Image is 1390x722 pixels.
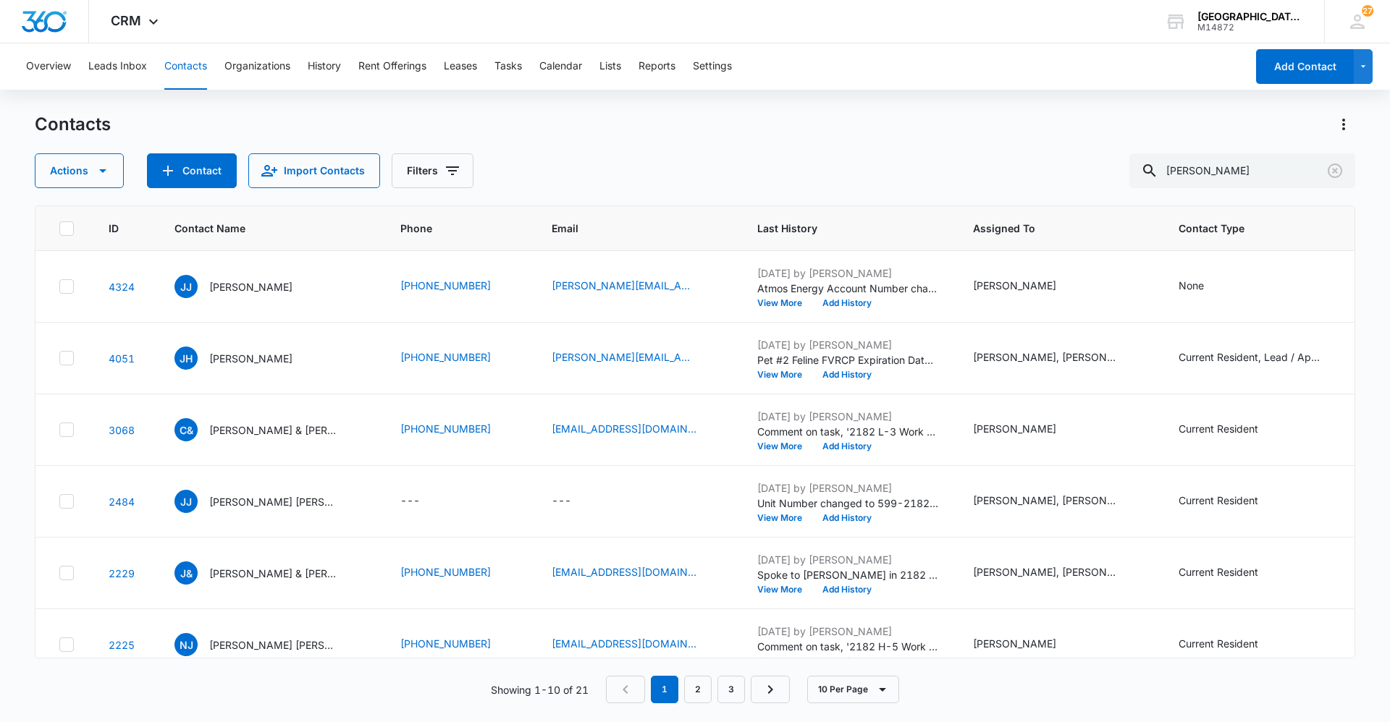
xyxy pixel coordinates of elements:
span: Phone [400,221,496,236]
button: Add History [812,657,882,666]
a: Next Page [751,676,790,703]
div: Contact Type - Current Resident - Select to Edit Field [1179,564,1284,582]
div: Email - james.jakubik@gmail.com - Select to Edit Field [552,278,723,295]
div: Phone - 3037100152 - Select to Edit Field [400,349,517,367]
p: [DATE] by [PERSON_NAME] [757,337,938,352]
div: --- [552,493,571,510]
button: Filters [392,153,473,188]
div: Contact Type - Current Resident, Lead / Applicant - Select to Edit Field [1179,349,1349,367]
div: [PERSON_NAME], [PERSON_NAME], [PERSON_NAME], [PERSON_NAME] [973,493,1118,508]
p: [DATE] by [PERSON_NAME] [757,409,938,424]
button: Add Contact [1256,49,1354,84]
div: Current Resident, Lead / Applicant [1179,349,1323,365]
button: Actions [35,153,124,188]
p: Pet #2 Feline FVRCP Expiration Date changed to [DATE]. [757,352,938,368]
a: [PERSON_NAME][EMAIL_ADDRESS][PERSON_NAME][DOMAIN_NAME] [552,349,696,365]
button: View More [757,299,812,307]
p: Showing 1-10 of 21 [491,682,589,697]
a: [PHONE_NUMBER] [400,421,491,436]
div: Assigned To - Karla Graves - Select to Edit Field [973,636,1082,653]
button: History [308,43,341,90]
p: [DATE] by [PERSON_NAME] [757,266,938,281]
span: JH [174,347,198,370]
div: Current Resident [1179,564,1258,579]
p: [DATE] by [PERSON_NAME] [757,552,938,567]
button: Contacts [164,43,207,90]
div: Email - jdmck50@yahoo.com - Select to Edit Field [552,564,723,582]
div: Contact Type - Current Resident - Select to Edit Field [1179,493,1284,510]
button: Tasks [494,43,522,90]
div: Assigned To - Becca McDermott, Chase Kricher, Karla Graves, Matthew Jimenez - Select to Edit Field [973,493,1144,510]
div: Contact Name - Claudia & James Young - Select to Edit Field [174,418,366,441]
div: Assigned To - Becca McDermott, Karla Graves - Select to Edit Field [973,564,1144,582]
button: View More [757,514,812,522]
p: [PERSON_NAME] [PERSON_NAME] [209,494,340,509]
div: Assigned To - Becca McDermott, Derrick Williams, Jonathan Guptill, Karla Graves, Lilly Szathmary ... [973,349,1144,367]
button: Actions [1332,113,1355,136]
div: Contact Type - Current Resident - Select to Edit Field [1179,636,1284,653]
a: [PHONE_NUMBER] [400,349,491,365]
button: Leases [444,43,477,90]
p: [PERSON_NAME] [209,279,292,294]
div: Phone - 9703919680 - Select to Edit Field [400,564,517,582]
button: Lists [599,43,621,90]
div: None [1179,278,1204,293]
p: [PERSON_NAME] [209,351,292,366]
div: Current Resident [1179,636,1258,651]
a: [PHONE_NUMBER] [400,564,491,579]
div: Phone - 9705560649 - Select to Edit Field [400,636,517,653]
div: [PERSON_NAME] [973,421,1056,436]
div: Contact Name - James Hale - Select to Edit Field [174,347,319,370]
div: Current Resident [1179,421,1258,436]
div: Email - - Select to Edit Field [552,493,597,510]
span: Last History [757,221,917,236]
span: Contact Type [1179,221,1328,236]
span: Email [552,221,702,236]
button: Import Contacts [248,153,380,188]
a: Navigate to contact details page for James Jakubik [109,281,135,293]
div: Email - natles92@yahoo.com - Select to Edit Field [552,636,723,653]
div: notifications count [1362,5,1373,17]
p: [DATE] by [PERSON_NAME] [757,624,938,639]
button: Settings [693,43,732,90]
button: Add History [812,370,882,379]
button: Organizations [224,43,290,90]
a: Navigate to contact details page for James Johnson Amber Poindexter [109,496,135,508]
button: Leads Inbox [88,43,147,90]
span: Assigned To [973,221,1123,236]
button: Add History [812,514,882,522]
div: Phone - 9706999094 - Select to Edit Field [400,421,517,438]
div: Contact Name - Nathanael James Staley & Clara Taylor - Select to Edit Field [174,633,366,656]
button: View More [757,442,812,451]
div: Contact Name - James Johnson Amber Poindexter - Select to Edit Field [174,490,366,513]
p: [PERSON_NAME] & [PERSON_NAME] [209,422,340,438]
div: account name [1197,11,1303,22]
p: [PERSON_NAME] [PERSON_NAME] & [PERSON_NAME] [209,637,340,653]
a: Page 3 [717,676,745,703]
button: Reports [639,43,675,90]
div: Phone - - Select to Edit Field [400,493,446,510]
a: Navigate to contact details page for James & Claudia Young [109,567,135,579]
p: Spoke to [PERSON_NAME] in 2182 C-8 and confirmed he was the witness who called 911 and assisted [... [757,567,938,582]
h1: Contacts [35,114,111,135]
span: NJ [174,633,198,656]
span: ID [109,221,119,236]
span: JJ [174,275,198,298]
button: Rent Offerings [358,43,426,90]
div: [PERSON_NAME], [PERSON_NAME] [973,564,1118,579]
a: Page 2 [684,676,712,703]
span: JJ [174,490,198,513]
div: [PERSON_NAME] [973,278,1056,293]
div: Contact Type - None - Select to Edit Field [1179,278,1230,295]
button: Clear [1323,159,1347,182]
button: View More [757,657,812,666]
p: [PERSON_NAME] & [PERSON_NAME] [209,566,340,581]
div: Contact Name - James & Claudia Young - Select to Edit Field [174,561,366,585]
span: CRM [111,13,141,28]
div: account id [1197,22,1303,33]
p: Comment on task, '2182 L-3 Work Order ' "IMS replaced inducer [DATE]. " [757,424,938,439]
a: [PHONE_NUMBER] [400,636,491,651]
button: 10 Per Page [807,676,899,703]
button: View More [757,370,812,379]
a: Navigate to contact details page for Nathanael James Staley & Clara Taylor [109,639,135,651]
